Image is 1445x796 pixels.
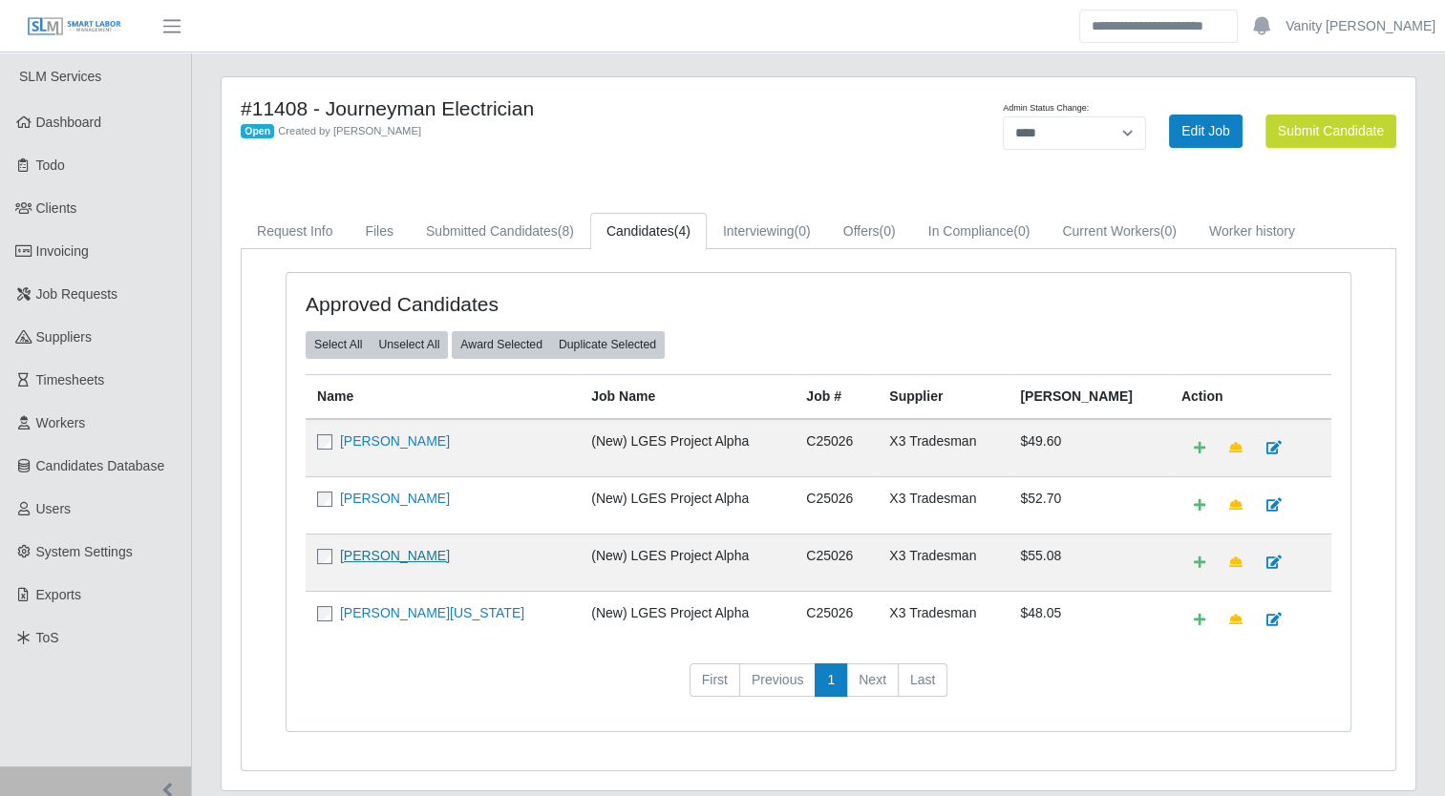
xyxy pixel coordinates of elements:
a: Request Info [241,213,349,250]
a: Files [349,213,410,250]
span: Candidates Database [36,458,165,473]
span: Exports [36,587,81,602]
th: Name [306,374,580,419]
td: C25026 [795,476,878,534]
th: Job Name [580,374,795,419]
a: Add Default Cost Code [1181,603,1218,637]
td: C25026 [795,419,878,477]
span: Workers [36,415,86,430]
span: Suppliers [36,329,92,345]
a: Current Workers [1046,213,1193,250]
nav: pagination [306,663,1331,713]
td: (New) LGES Project Alpha [580,591,795,648]
label: Admin Status Change: [1003,102,1089,115]
a: In Compliance [912,213,1047,250]
a: Make Team Lead [1217,431,1255,465]
div: bulk actions [452,331,665,358]
a: Add Default Cost Code [1181,546,1218,579]
td: C25026 [795,534,878,591]
a: Interviewing [707,213,827,250]
th: Supplier [878,374,1009,419]
td: X3 Tradesman [878,476,1009,534]
a: [PERSON_NAME] [340,548,450,563]
span: Users [36,501,72,516]
a: 1 [815,663,847,698]
span: (0) [795,223,811,239]
a: Vanity [PERSON_NAME] [1286,16,1435,36]
td: $52.70 [1009,476,1170,534]
td: $55.08 [1009,534,1170,591]
img: SLM Logo [27,16,122,37]
td: (New) LGES Project Alpha [580,476,795,534]
span: (8) [558,223,574,239]
a: Make Team Lead [1217,489,1255,522]
a: Submitted Candidates [410,213,590,250]
a: [PERSON_NAME][US_STATE] [340,605,524,620]
span: (0) [880,223,896,239]
a: Edit Job [1169,115,1243,148]
span: Clients [36,200,77,216]
a: Make Team Lead [1217,546,1255,579]
a: Candidates [590,213,707,250]
span: Dashboard [36,115,102,130]
h4: #11408 - Journeyman Electrician [241,96,903,120]
a: [PERSON_NAME] [340,433,450,449]
span: (4) [674,223,691,239]
button: Submit Candidate [1265,115,1396,148]
button: Select All [306,331,371,358]
span: System Settings [36,544,133,559]
td: (New) LGES Project Alpha [580,419,795,477]
span: Created by [PERSON_NAME] [278,125,421,136]
div: bulk actions [306,331,448,358]
span: Timesheets [36,372,105,388]
th: [PERSON_NAME] [1009,374,1170,419]
span: (0) [1160,223,1177,239]
td: C25026 [795,591,878,648]
td: X3 Tradesman [878,591,1009,648]
span: (0) [1013,223,1030,239]
input: Search [1079,10,1238,43]
button: Unselect All [370,331,448,358]
a: Worker history [1193,213,1311,250]
th: Action [1170,374,1331,419]
a: Offers [827,213,912,250]
span: ToS [36,630,59,645]
span: SLM Services [19,69,101,84]
a: Add Default Cost Code [1181,489,1218,522]
span: Invoicing [36,243,89,259]
button: Award Selected [452,331,551,358]
td: X3 Tradesman [878,419,1009,477]
a: [PERSON_NAME] [340,491,450,506]
span: Job Requests [36,286,118,302]
td: $49.60 [1009,419,1170,477]
span: Open [241,124,274,139]
button: Duplicate Selected [550,331,665,358]
th: Job # [795,374,878,419]
td: (New) LGES Project Alpha [580,534,795,591]
a: Make Team Lead [1217,603,1255,637]
td: $48.05 [1009,591,1170,648]
a: Add Default Cost Code [1181,431,1218,465]
span: Todo [36,157,65,173]
h4: Approved Candidates [306,292,716,316]
td: X3 Tradesman [878,534,1009,591]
